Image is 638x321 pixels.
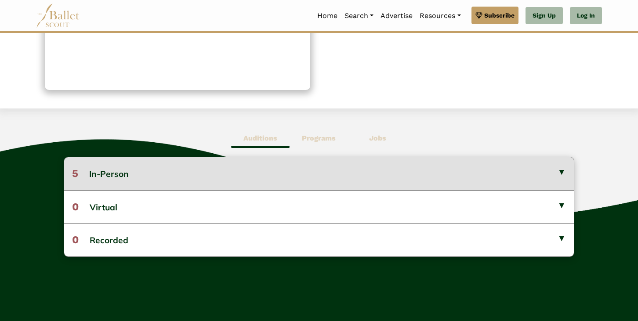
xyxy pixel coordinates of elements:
[377,7,416,25] a: Advertise
[302,134,336,142] b: Programs
[64,157,574,190] button: 5In-Person
[341,7,377,25] a: Search
[314,7,341,25] a: Home
[64,190,574,223] button: 0Virtual
[72,201,79,213] span: 0
[64,223,574,256] button: 0Recorded
[416,7,464,25] a: Resources
[484,11,515,20] span: Subscribe
[72,234,79,246] span: 0
[369,134,386,142] b: Jobs
[328,10,593,81] div: [STREET_ADDRESS]
[526,7,563,25] a: Sign Up
[471,7,518,24] a: Subscribe
[475,11,482,20] img: gem.svg
[243,134,277,142] b: Auditions
[72,167,78,180] span: 5
[570,7,602,25] a: Log In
